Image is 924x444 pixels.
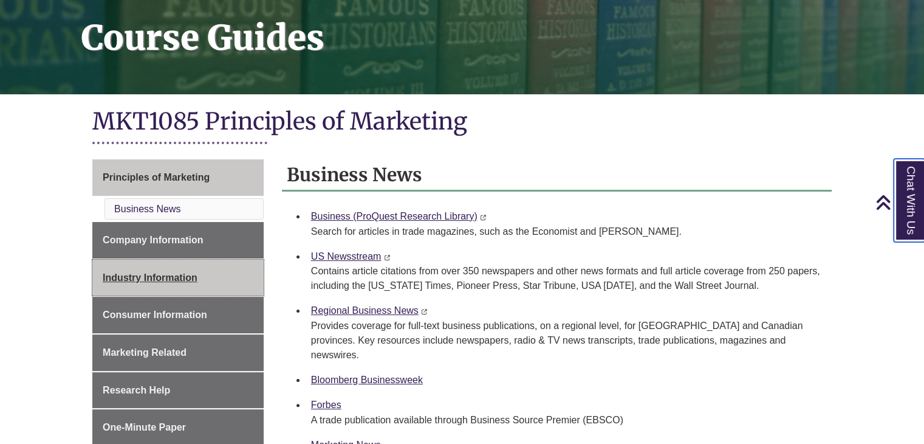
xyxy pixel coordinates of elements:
span: Industry Information [103,272,197,283]
span: Principles of Marketing [103,172,210,182]
div: Search for articles in trade magazines, such as the Economist and [PERSON_NAME]. [311,224,822,239]
a: Regional Business News [311,305,419,316]
a: Business News [114,204,180,214]
div: A trade publication available through Business Source Premier (EBSCO) [311,413,822,428]
a: Industry Information [92,260,264,296]
span: One-Minute Paper [103,422,186,432]
a: Principles of Marketing [92,159,264,196]
a: Consumer Information [92,297,264,333]
i: This link opens in a new window [480,215,487,220]
a: US Newsstream [311,251,382,262]
h2: Business News [282,159,832,192]
a: Bloomberg Businessweek [311,375,423,385]
a: Forbes [311,400,341,410]
div: Contains article citations from over 350 newspapers and other news formats and full article cover... [311,264,822,293]
span: Marketing Related [103,347,187,358]
span: Company Information [103,235,203,245]
h1: MKT1085 Principles of Marketing [92,106,832,139]
a: Company Information [92,222,264,258]
a: Back to Top [875,194,921,210]
span: Consumer Information [103,310,207,320]
i: This link opens in a new window [384,255,391,260]
div: Provides coverage for full-text business publications, on a regional level, for [GEOGRAPHIC_DATA]... [311,319,822,362]
span: Research Help [103,385,170,395]
a: Research Help [92,372,264,409]
a: Marketing Related [92,335,264,371]
i: This link opens in a new window [421,309,428,314]
a: Business (ProQuest Research Library) [311,211,477,221]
